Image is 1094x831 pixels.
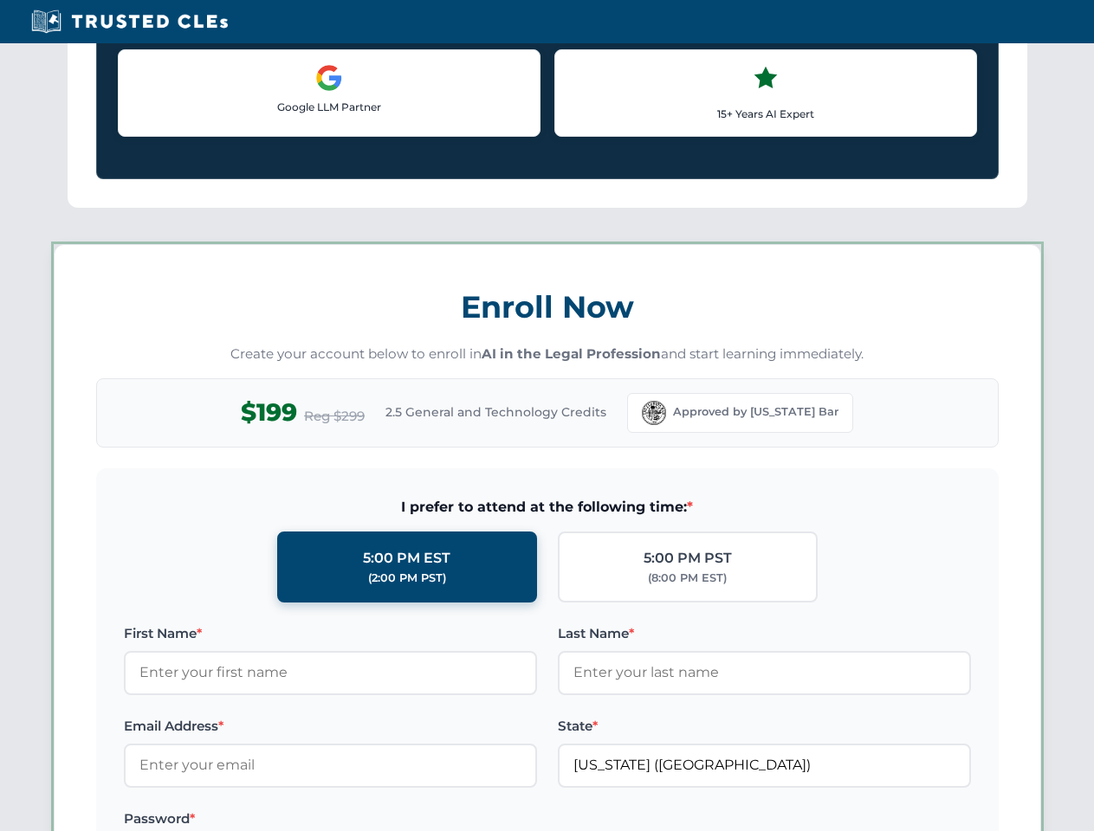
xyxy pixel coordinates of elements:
span: Reg $299 [304,406,365,427]
span: $199 [241,393,297,432]
input: Enter your first name [124,651,537,694]
label: Password [124,808,537,829]
h3: Enroll Now [96,280,999,334]
div: (2:00 PM PST) [368,570,446,587]
label: Email Address [124,716,537,737]
strong: AI in the Legal Profession [482,345,661,362]
img: Florida Bar [642,401,666,425]
p: 15+ Years AI Expert [569,106,962,122]
label: State [558,716,971,737]
input: Enter your last name [558,651,971,694]
label: First Name [124,623,537,644]
div: 5:00 PM EST [363,547,450,570]
label: Last Name [558,623,971,644]
span: I prefer to attend at the following time: [124,496,971,519]
input: Florida (FL) [558,744,971,787]
p: Google LLM Partner [133,99,526,115]
div: (8:00 PM EST) [648,570,727,587]
span: 2.5 General and Technology Credits [385,403,606,422]
img: Trusted CLEs [26,9,233,35]
p: Create your account below to enroll in and start learning immediately. [96,345,999,364]
div: 5:00 PM PST [644,547,732,570]
img: Google [315,64,343,92]
input: Enter your email [124,744,537,787]
span: Approved by [US_STATE] Bar [673,403,838,421]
